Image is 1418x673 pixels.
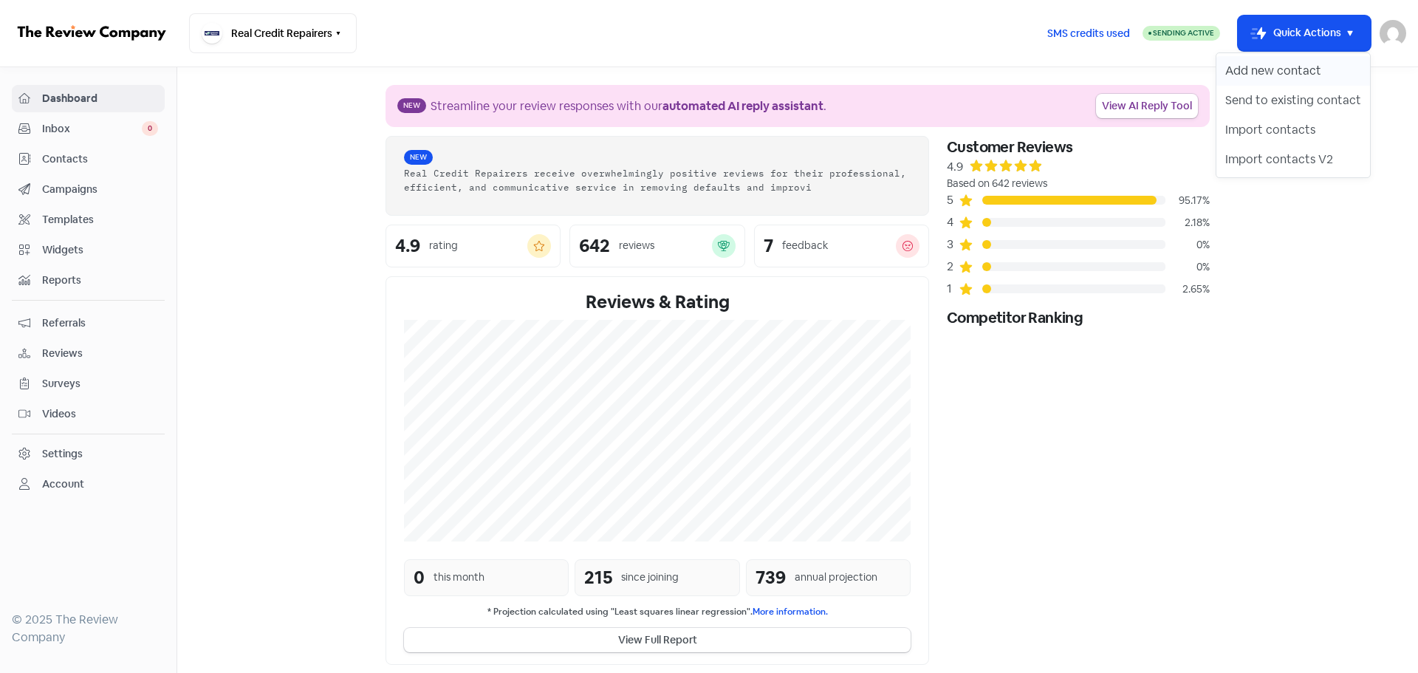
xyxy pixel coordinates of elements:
span: SMS credits used [1047,26,1130,41]
a: Referrals [12,310,165,337]
a: More information. [753,606,828,618]
span: New [397,98,426,113]
span: New [404,150,433,165]
span: Campaigns [42,182,158,197]
a: Reports [12,267,165,294]
div: Account [42,476,84,492]
a: Settings [12,440,165,468]
button: Quick Actions [1238,16,1371,51]
div: 2.18% [1165,215,1210,230]
a: 642reviews [569,225,744,267]
b: automated AI reply assistant [662,98,823,114]
a: Templates [12,206,165,233]
a: Inbox 0 [12,115,165,143]
span: Sending Active [1153,28,1214,38]
span: Videos [42,406,158,422]
div: 642 [579,237,610,255]
img: User [1380,20,1406,47]
a: Surveys [12,370,165,397]
span: Inbox [42,121,142,137]
div: 215 [584,564,612,591]
div: Reviews & Rating [404,289,911,315]
a: Widgets [12,236,165,264]
div: Settings [42,446,83,462]
div: annual projection [795,570,877,585]
a: Reviews [12,340,165,367]
span: Reports [42,273,158,288]
a: Sending Active [1143,24,1220,42]
div: 0 [414,564,425,591]
button: Import contacts [1216,115,1370,145]
a: Videos [12,400,165,428]
div: Competitor Ranking [947,307,1210,329]
a: Account [12,471,165,498]
div: 0% [1165,237,1210,253]
a: 7feedback [754,225,929,267]
div: Real Credit Repairers receive overwhelmingly positive reviews for their professional, efficient, ... [404,166,911,194]
small: * Projection calculated using "Least squares linear regression". [404,605,911,619]
div: Streamline your review responses with our . [431,98,826,115]
button: View Full Report [404,628,911,652]
span: Referrals [42,315,158,331]
a: 4.9rating [386,225,561,267]
span: Reviews [42,346,158,361]
div: © 2025 The Review Company [12,611,165,646]
a: Contacts [12,146,165,173]
div: Customer Reviews [947,136,1210,158]
span: Surveys [42,376,158,392]
div: rating [429,238,458,253]
div: 1 [947,280,959,298]
div: 0% [1165,259,1210,275]
div: 95.17% [1165,193,1210,208]
div: 5 [947,191,959,209]
span: Dashboard [42,91,158,106]
button: Add new contact [1216,56,1370,86]
div: 4.9 [395,237,420,255]
div: this month [434,570,484,585]
div: 7 [764,237,773,255]
span: Contacts [42,151,158,167]
span: Templates [42,212,158,228]
a: Campaigns [12,176,165,203]
a: View AI Reply Tool [1096,94,1198,118]
div: 4.9 [947,158,963,176]
span: 0 [142,121,158,136]
div: reviews [619,238,654,253]
button: Real Credit Repairers [189,13,357,53]
div: 2.65% [1165,281,1210,297]
div: Based on 642 reviews [947,176,1210,191]
div: 739 [756,564,786,591]
button: Send to existing contact [1216,86,1370,115]
span: Widgets [42,242,158,258]
button: Import contacts V2 [1216,145,1370,174]
a: Dashboard [12,85,165,112]
div: 4 [947,213,959,231]
a: SMS credits used [1035,24,1143,40]
div: 2 [947,258,959,276]
div: 3 [947,236,959,253]
div: since joining [621,570,679,585]
div: feedback [782,238,828,253]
